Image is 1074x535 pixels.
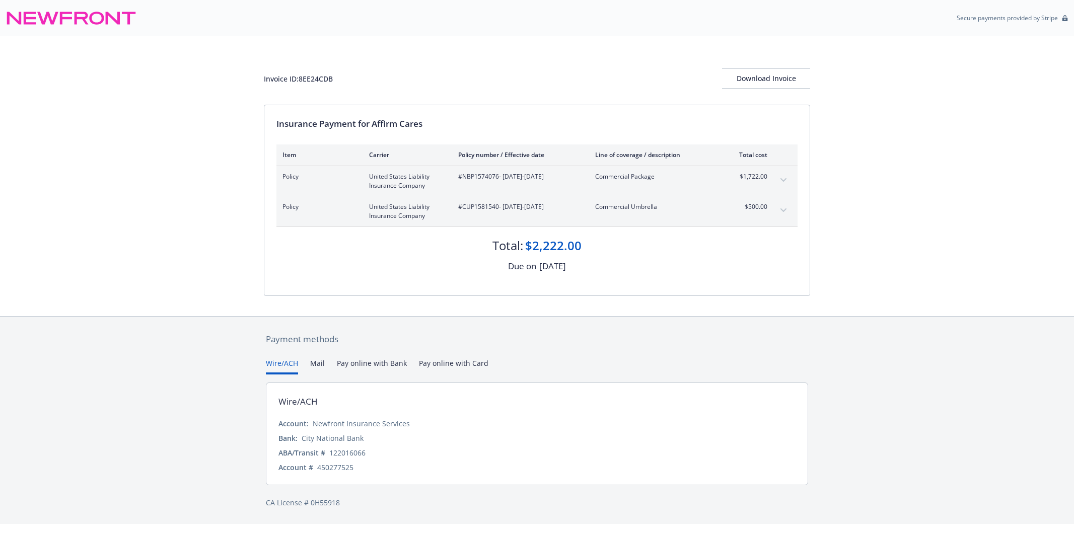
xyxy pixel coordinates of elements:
div: Account # [278,462,313,473]
span: #NBP1574076 - [DATE]-[DATE] [458,172,579,181]
div: Line of coverage / description [595,150,713,159]
div: Newfront Insurance Services [313,418,410,429]
span: United States Liability Insurance Company [369,172,442,190]
button: Pay online with Bank [337,358,407,374]
div: $2,222.00 [525,237,582,254]
span: United States Liability Insurance Company [369,202,442,220]
div: 122016066 [329,447,366,458]
div: Total cost [730,150,767,159]
span: $1,722.00 [730,172,767,181]
div: CA License # 0H55918 [266,497,808,508]
span: Policy [282,202,353,211]
div: Download Invoice [722,69,810,88]
div: Item [282,150,353,159]
div: Policy number / Effective date [458,150,579,159]
div: Bank: [278,433,298,443]
span: Commercial Umbrella [595,202,713,211]
div: Total: [492,237,523,254]
div: PolicyUnited States Liability Insurance Company#CUP1581540- [DATE]-[DATE]Commercial Umbrella$500.... [276,196,798,226]
button: Mail [310,358,325,374]
div: Payment methods [266,333,808,346]
div: Invoice ID: 8EE24CDB [264,73,333,84]
span: Commercial Package [595,172,713,181]
div: Account: [278,418,309,429]
button: Wire/ACH [266,358,298,374]
p: Secure payments provided by Stripe [957,14,1058,22]
div: Insurance Payment for Affirm Cares [276,117,798,130]
span: Policy [282,172,353,181]
span: $500.00 [730,202,767,211]
div: 450277525 [317,462,353,473]
div: Carrier [369,150,442,159]
button: expand content [775,202,792,218]
button: expand content [775,172,792,188]
button: Download Invoice [722,68,810,89]
div: Wire/ACH [278,395,318,408]
div: City National Bank [302,433,364,443]
div: PolicyUnited States Liability Insurance Company#NBP1574076- [DATE]-[DATE]Commercial Package$1,722... [276,166,798,196]
div: ABA/Transit # [278,447,325,458]
div: [DATE] [539,260,566,273]
span: #CUP1581540 - [DATE]-[DATE] [458,202,579,211]
div: Due on [508,260,536,273]
button: Pay online with Card [419,358,488,374]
